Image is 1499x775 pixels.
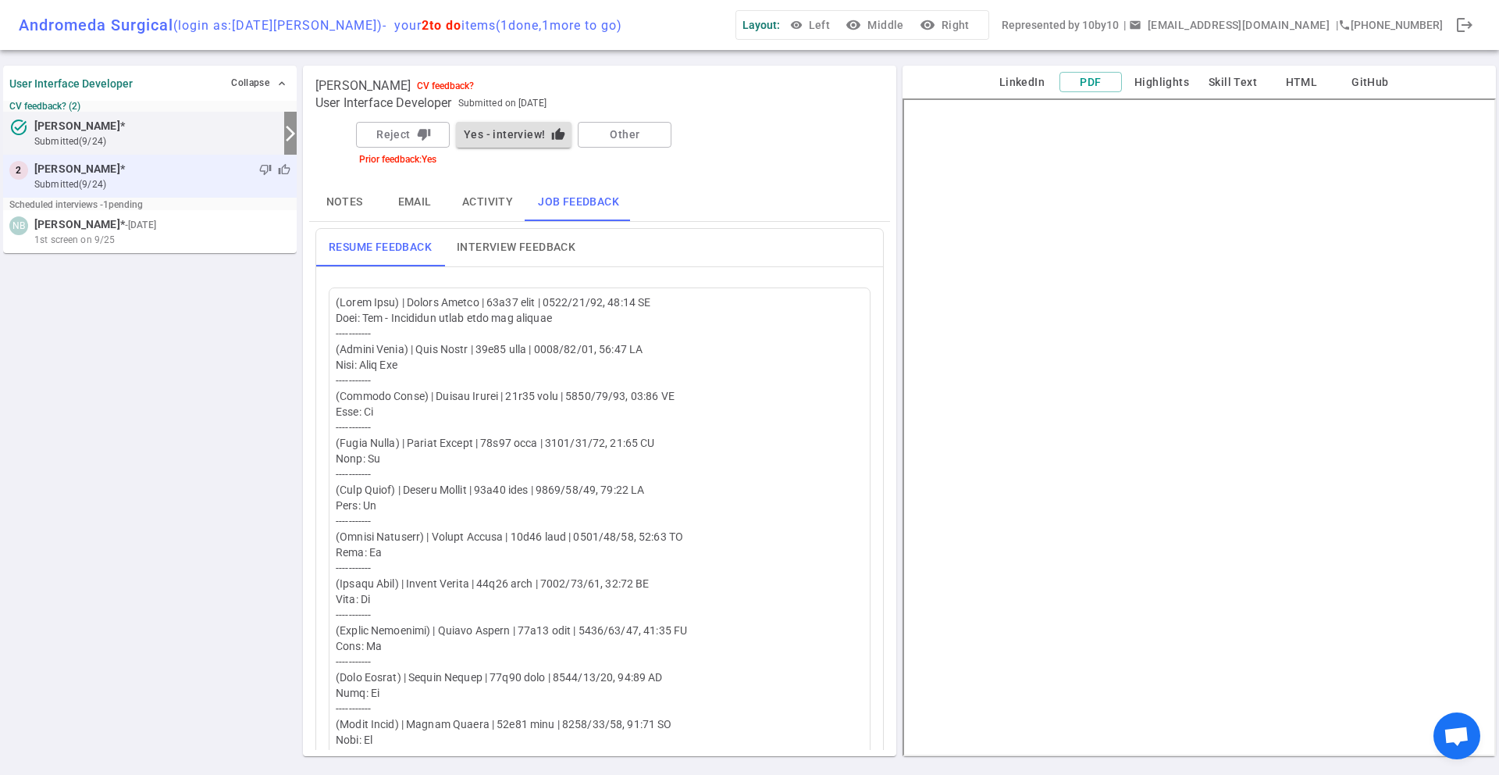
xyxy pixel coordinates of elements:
[278,163,290,176] span: thumb_up
[281,124,300,143] i: arrow_forward_ios
[125,218,156,232] small: - [DATE]
[742,19,780,31] span: Layout:
[1202,73,1264,92] button: Skill Text
[1338,19,1351,31] i: phone
[309,184,890,221] div: basic tabs example
[786,11,836,40] button: Left
[551,127,565,141] i: thumb_up
[353,154,803,165] div: Prior feedback: Yes
[309,184,379,221] button: Notes
[417,127,431,141] i: thumb_down
[444,229,588,266] button: Interview Feedback
[19,16,622,34] div: Andromeda Surgical
[173,18,383,33] span: (login as: [DATE][PERSON_NAME] )
[920,17,935,33] i: visibility
[9,101,290,112] small: CV feedback? (2)
[1129,19,1141,31] span: email
[456,122,571,148] button: Yes - interview!thumb_up
[379,184,450,221] button: Email
[1449,9,1480,41] div: Done
[276,77,288,90] span: expand_less
[316,229,883,266] div: basic tabs example
[34,177,290,191] small: submitted (9/24)
[1270,73,1333,92] button: HTML
[917,11,976,40] button: visibilityRight
[259,163,272,176] span: thumb_down
[1433,712,1480,759] div: Open chat
[422,18,461,33] span: 2 to do
[9,199,143,210] small: Scheduled interviews - 1 pending
[458,95,547,111] span: Submitted on [DATE]
[846,17,861,33] i: visibility
[34,161,120,177] span: [PERSON_NAME]
[9,161,28,180] div: 2
[1002,11,1443,40] div: Represented by 10by10 | | [PHONE_NUMBER]
[34,233,115,247] span: 1st screen on 9/25
[417,80,474,91] div: CV feedback?
[356,122,450,148] button: Rejectthumb_down
[34,216,120,233] span: [PERSON_NAME]
[34,118,120,134] span: [PERSON_NAME]
[316,229,444,266] button: Resume Feedback
[9,77,133,90] strong: User Interface Developer
[1128,73,1195,92] button: Highlights
[991,73,1053,92] button: LinkedIn
[34,134,278,148] small: submitted (9/24)
[903,98,1496,756] iframe: candidate_document_preview__iframe
[790,19,803,31] span: visibility
[315,95,452,111] span: User Interface Developer
[9,118,28,137] i: task_alt
[1126,11,1336,40] button: Open a message box
[1059,72,1122,93] button: PDF
[525,184,632,221] button: Job feedback
[315,78,411,94] span: [PERSON_NAME]
[1339,73,1401,92] button: GitHub
[9,216,28,235] div: NB
[227,72,290,95] button: Collapse
[383,18,622,33] span: - your items ( 1 done, 1 more to go)
[578,122,671,148] button: Other
[842,11,910,40] button: visibilityMiddle
[450,184,525,221] button: Activity
[1455,16,1474,34] span: logout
